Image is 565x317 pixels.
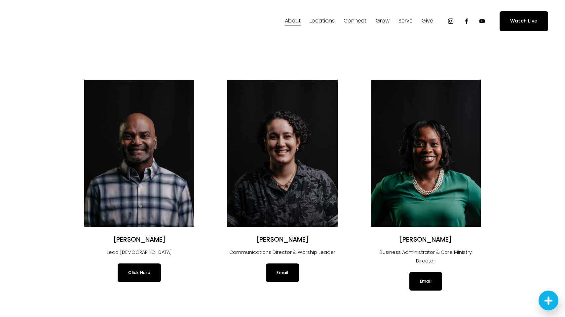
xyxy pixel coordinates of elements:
a: Facebook [463,18,470,24]
a: folder dropdown [398,16,413,26]
span: Serve [398,16,413,26]
a: Instagram [447,18,454,24]
a: folder dropdown [285,16,301,26]
a: folder dropdown [344,16,366,26]
a: folder dropdown [376,16,390,26]
a: folder dropdown [422,16,433,26]
img: Angélica Smith [227,80,337,227]
span: Grow [376,16,390,26]
span: Give [422,16,433,26]
a: YouTube [479,18,485,24]
span: Connect [344,16,366,26]
h2: [PERSON_NAME] [227,236,337,244]
span: Locations [310,16,335,26]
a: Click Here [118,263,161,282]
h2: [PERSON_NAME] [371,236,481,244]
p: Communications Director & Worship Leader [227,248,337,257]
a: Email [409,272,442,291]
span: About [285,16,301,26]
a: Watch Live [500,11,548,31]
a: Email [266,263,299,282]
h2: [PERSON_NAME] [84,236,194,244]
p: Business Administrator & Care Ministry Director [371,248,481,265]
img: Fellowship Memphis [17,15,109,28]
a: folder dropdown [310,16,335,26]
p: Lead [DEMOGRAPHIC_DATA] [84,248,194,257]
